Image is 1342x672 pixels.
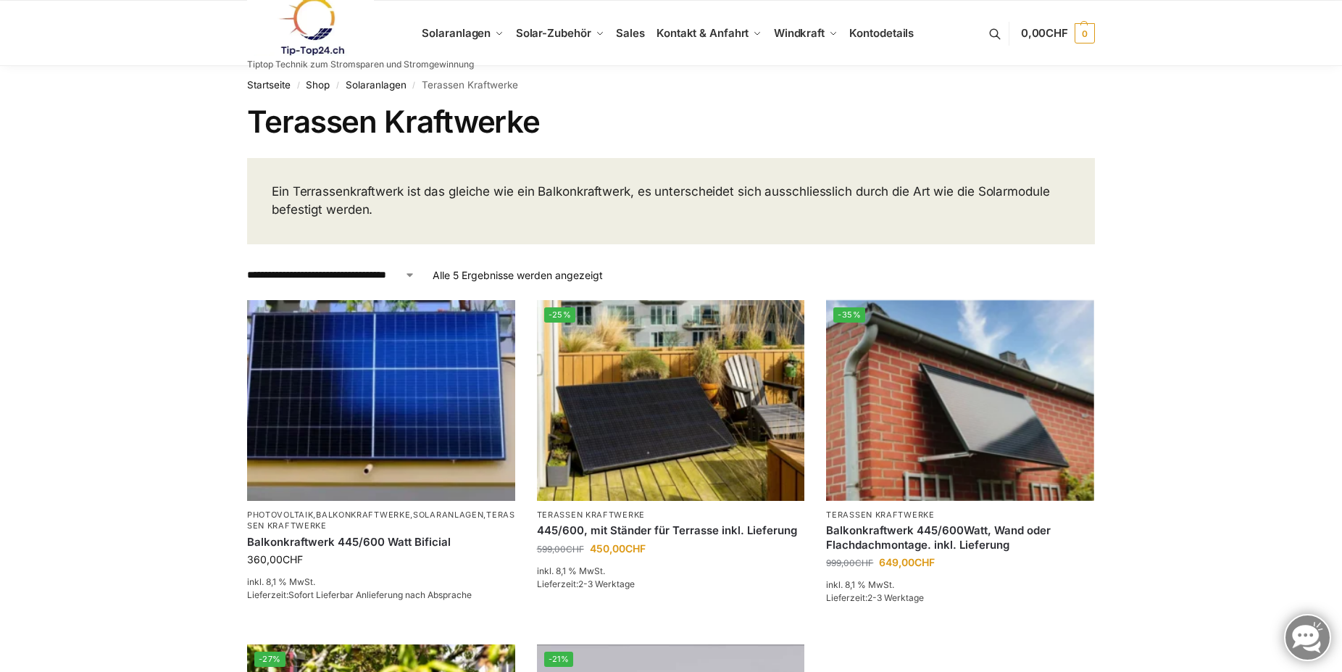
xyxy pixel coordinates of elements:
[537,300,805,501] img: Solar Panel im edlen Schwarz mit Ständer
[849,26,914,40] span: Kontodetails
[510,1,610,66] a: Solar-Zubehör
[537,565,805,578] p: inkl. 8,1 % MwSt.
[774,26,825,40] span: Windkraft
[272,183,1070,220] p: Ein Terrassenkraftwerk ist das gleiche wie ein Balkonkraftwerk, es unterscheidet sich ausschliess...
[590,542,646,555] bdi: 450,00
[247,267,415,283] select: Shop-Reihenfolge
[826,578,1094,592] p: inkl. 8,1 % MwSt.
[283,553,303,565] span: CHF
[537,300,805,501] a: -25%Solar Panel im edlen Schwarz mit Ständer
[316,510,410,520] a: Balkonkraftwerke
[826,510,934,520] a: Terassen Kraftwerke
[247,60,474,69] p: Tiptop Technik zum Stromsparen und Stromgewinnung
[247,510,515,531] a: Terassen Kraftwerke
[413,510,483,520] a: Solaranlagen
[826,300,1094,501] img: Wandbefestigung Solarmodul
[247,79,291,91] a: Startseite
[247,535,515,549] a: Balkonkraftwerk 445/600 Watt Bificial
[826,592,924,603] span: Lieferzeit:
[826,557,873,568] bdi: 999,00
[578,578,635,589] span: 2-3 Werktage
[346,79,407,91] a: Solaranlagen
[537,523,805,538] a: 445/600, mit Ständer für Terrasse inkl. Lieferung
[826,523,1094,552] a: Balkonkraftwerk 445/600Watt, Wand oder Flachdachmontage. inkl. Lieferung
[247,66,1095,104] nav: Breadcrumb
[330,80,345,91] span: /
[247,553,303,565] bdi: 360,00
[651,1,768,66] a: Kontakt & Anfahrt
[516,26,591,40] span: Solar-Zubehör
[610,1,651,66] a: Sales
[537,544,584,555] bdi: 599,00
[1021,12,1095,55] a: 0,00CHF 0
[1021,26,1068,40] span: 0,00
[768,1,844,66] a: Windkraft
[407,80,422,91] span: /
[657,26,749,40] span: Kontakt & Anfahrt
[867,592,924,603] span: 2-3 Werktage
[855,557,873,568] span: CHF
[826,300,1094,501] a: -35%Wandbefestigung Solarmodul
[247,104,1095,140] h1: Terassen Kraftwerke
[616,26,645,40] span: Sales
[1075,23,1095,43] span: 0
[879,556,935,568] bdi: 649,00
[433,267,603,283] p: Alle 5 Ergebnisse werden angezeigt
[843,1,920,66] a: Kontodetails
[247,300,515,501] img: Solaranlage für den kleinen Balkon
[914,556,935,568] span: CHF
[1046,26,1068,40] span: CHF
[625,542,646,555] span: CHF
[247,510,515,532] p: , , ,
[306,79,330,91] a: Shop
[247,576,515,589] p: inkl. 8,1 % MwSt.
[247,589,472,600] span: Lieferzeit:
[566,544,584,555] span: CHF
[247,510,313,520] a: Photovoltaik
[288,589,472,600] span: Sofort Lieferbar Anlieferung nach Absprache
[537,510,645,520] a: Terassen Kraftwerke
[291,80,306,91] span: /
[537,578,635,589] span: Lieferzeit:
